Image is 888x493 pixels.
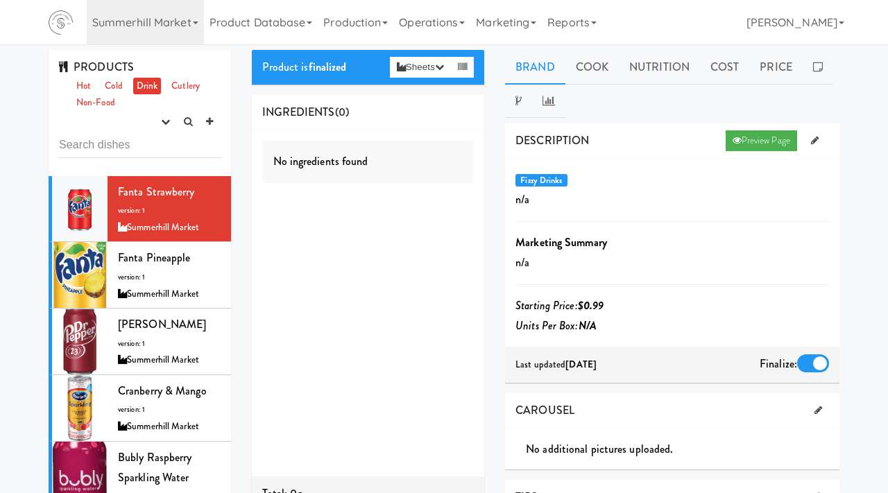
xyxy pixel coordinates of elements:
[565,50,619,85] a: Cook
[73,94,119,112] a: Non-Food
[505,50,565,85] a: Brand
[118,383,207,399] span: Cranberry & Mango
[262,104,335,120] span: INGREDIENTS
[49,242,231,309] li: Fanta Pineappleversion: 1Summerhill Market
[619,50,700,85] a: Nutrition
[49,176,231,243] li: Fanta Strawberryversion: 1Summerhill Market
[118,449,192,486] span: Bubly Raspberry Sparkling Water
[749,50,803,85] a: Price
[515,358,597,371] span: Last updated
[515,234,607,250] b: Marketing Summary
[118,272,145,282] span: version: 1
[262,140,475,183] div: No ingredients found
[515,318,597,334] i: Units Per Box:
[515,189,829,210] p: n/a
[118,184,195,200] span: Fanta Strawberry
[73,78,94,95] a: Hot
[262,59,347,75] span: Product is
[579,318,597,334] b: N/A
[59,132,221,158] input: Search dishes
[168,78,203,95] a: Cutlery
[700,50,749,85] a: Cost
[49,10,73,35] img: Micromart
[565,358,597,371] b: [DATE]
[118,286,221,303] div: Summerhill Market
[49,375,231,442] li: Cranberry & Mangoversion: 1Summerhill Market
[515,252,829,273] p: n/a
[390,57,451,78] button: Sheets
[118,338,145,349] span: version: 1
[118,316,206,332] span: [PERSON_NAME]
[526,439,839,460] div: No additional pictures uploaded.
[133,78,162,95] a: Drink
[309,59,347,75] b: finalized
[726,130,797,151] a: Preview Page
[118,418,221,435] div: Summerhill Market
[49,309,231,375] li: [PERSON_NAME]version: 1Summerhill Market
[101,78,126,95] a: Cold
[118,404,145,415] span: version: 1
[515,402,574,418] span: CAROUSEL
[118,219,221,236] div: Summerhill Market
[578,297,604,313] b: $0.99
[515,132,589,148] span: DESCRIPTION
[760,356,797,372] span: Finalize:
[118,205,145,216] span: version: 1
[59,59,134,75] span: PRODUCTS
[515,297,604,313] i: Starting Price:
[335,104,349,120] span: (0)
[118,352,221,369] div: Summerhill Market
[515,174,567,187] span: Fizzy Drinks
[118,250,191,266] span: Fanta Pineapple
